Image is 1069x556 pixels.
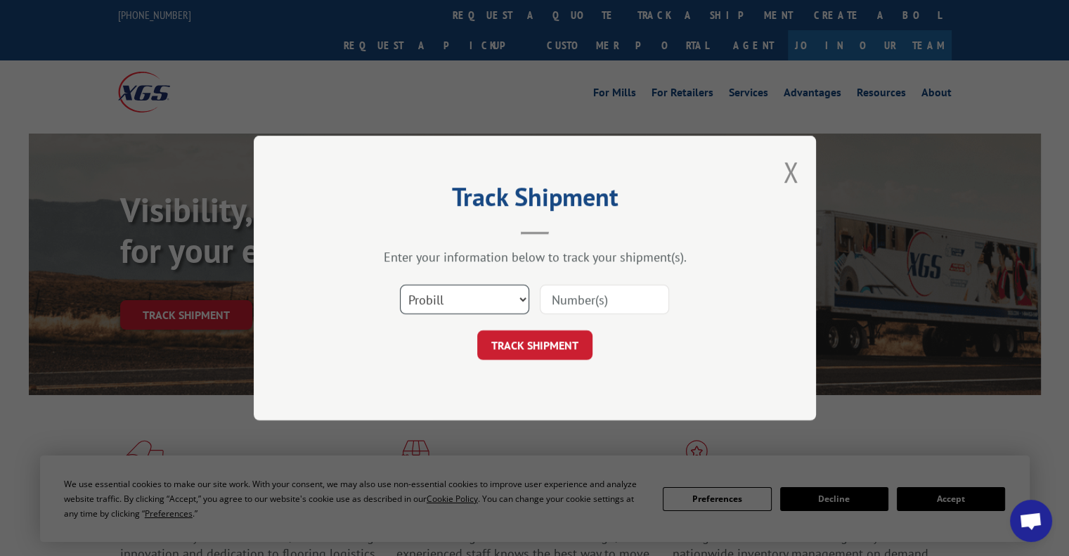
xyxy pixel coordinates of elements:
input: Number(s) [540,285,669,314]
button: Close modal [783,153,798,190]
button: TRACK SHIPMENT [477,330,592,360]
div: Open chat [1010,500,1052,542]
h2: Track Shipment [324,187,746,214]
div: Enter your information below to track your shipment(s). [324,249,746,265]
